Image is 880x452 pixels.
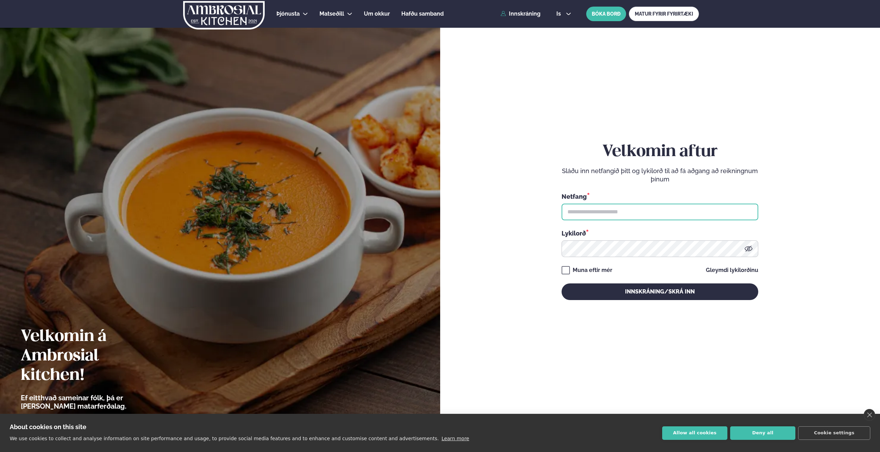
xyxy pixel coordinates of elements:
[10,423,86,430] strong: About cookies on this site
[364,10,390,18] a: Um okkur
[562,229,758,238] div: Lykilorð
[562,167,758,184] p: Sláðu inn netfangið þitt og lykilorð til að fá aðgang að reikningnum þínum
[276,10,300,18] a: Þjónusta
[562,192,758,201] div: Netfang
[401,10,444,17] span: Hafðu samband
[562,283,758,300] button: Innskráning/Skrá inn
[182,1,265,29] img: logo
[798,426,870,440] button: Cookie settings
[730,426,795,440] button: Deny all
[21,394,165,410] p: Ef eitthvað sameinar fólk, þá er [PERSON_NAME] matarferðalag.
[586,7,626,21] button: BÓKA BORÐ
[551,11,577,17] button: is
[276,10,300,17] span: Þjónusta
[629,7,699,21] a: MATUR FYRIR FYRIRTÆKI
[21,327,165,385] h2: Velkomin á Ambrosial kitchen!
[10,436,439,441] p: We use cookies to collect and analyse information on site performance and usage, to provide socia...
[364,10,390,17] span: Um okkur
[442,436,469,441] a: Learn more
[706,267,758,273] a: Gleymdi lykilorðinu
[556,11,563,17] span: is
[401,10,444,18] a: Hafðu samband
[562,142,758,162] h2: Velkomin aftur
[319,10,344,18] a: Matseðill
[662,426,727,440] button: Allow all cookies
[319,10,344,17] span: Matseðill
[501,11,540,17] a: Innskráning
[864,409,875,421] a: close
